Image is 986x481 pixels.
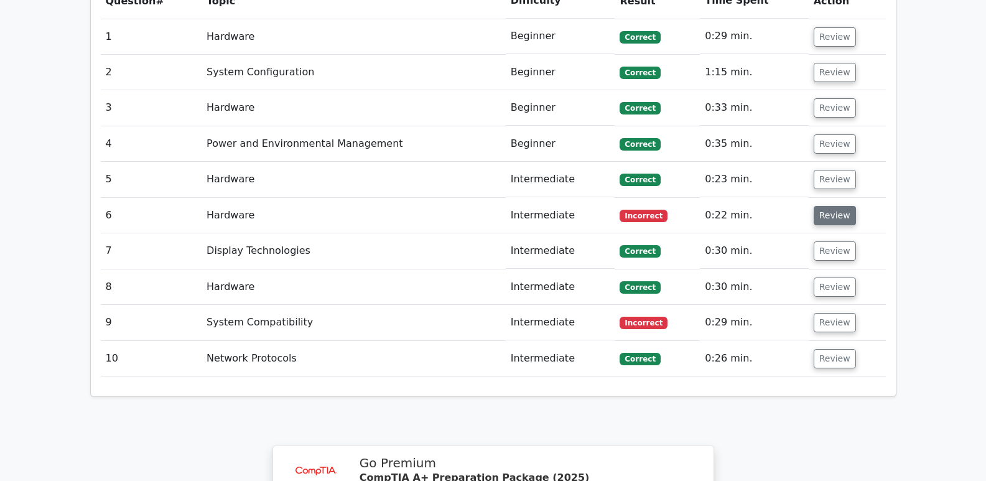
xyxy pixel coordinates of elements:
[202,233,506,269] td: Display Technologies
[202,162,506,197] td: Hardware
[506,305,615,340] td: Intermediate
[814,98,856,118] button: Review
[700,198,808,233] td: 0:22 min.
[506,90,615,126] td: Beginner
[700,19,808,54] td: 0:29 min.
[620,67,660,79] span: Correct
[202,305,506,340] td: System Compatibility
[814,313,856,332] button: Review
[202,198,506,233] td: Hardware
[101,19,202,54] td: 1
[814,241,856,261] button: Review
[101,55,202,90] td: 2
[700,269,808,305] td: 0:30 min.
[700,305,808,340] td: 0:29 min.
[101,269,202,305] td: 8
[101,198,202,233] td: 6
[620,281,660,294] span: Correct
[101,126,202,162] td: 4
[814,27,856,47] button: Review
[506,198,615,233] td: Intermediate
[814,349,856,368] button: Review
[506,162,615,197] td: Intermediate
[700,126,808,162] td: 0:35 min.
[101,305,202,340] td: 9
[202,341,506,376] td: Network Protocols
[202,126,506,162] td: Power and Environmental Management
[814,134,856,154] button: Review
[700,341,808,376] td: 0:26 min.
[101,90,202,126] td: 3
[700,162,808,197] td: 0:23 min.
[700,55,808,90] td: 1:15 min.
[202,269,506,305] td: Hardware
[506,233,615,269] td: Intermediate
[506,269,615,305] td: Intermediate
[814,206,856,225] button: Review
[101,233,202,269] td: 7
[620,245,660,258] span: Correct
[620,138,660,151] span: Correct
[202,90,506,126] td: Hardware
[506,341,615,376] td: Intermediate
[814,170,856,189] button: Review
[620,317,667,329] span: Incorrect
[814,278,856,297] button: Review
[814,63,856,82] button: Review
[620,102,660,114] span: Correct
[700,233,808,269] td: 0:30 min.
[506,126,615,162] td: Beginner
[620,31,660,44] span: Correct
[506,19,615,54] td: Beginner
[700,90,808,126] td: 0:33 min.
[101,341,202,376] td: 10
[506,55,615,90] td: Beginner
[620,353,660,365] span: Correct
[101,162,202,197] td: 5
[202,55,506,90] td: System Configuration
[202,19,506,54] td: Hardware
[620,174,660,186] span: Correct
[620,210,667,222] span: Incorrect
